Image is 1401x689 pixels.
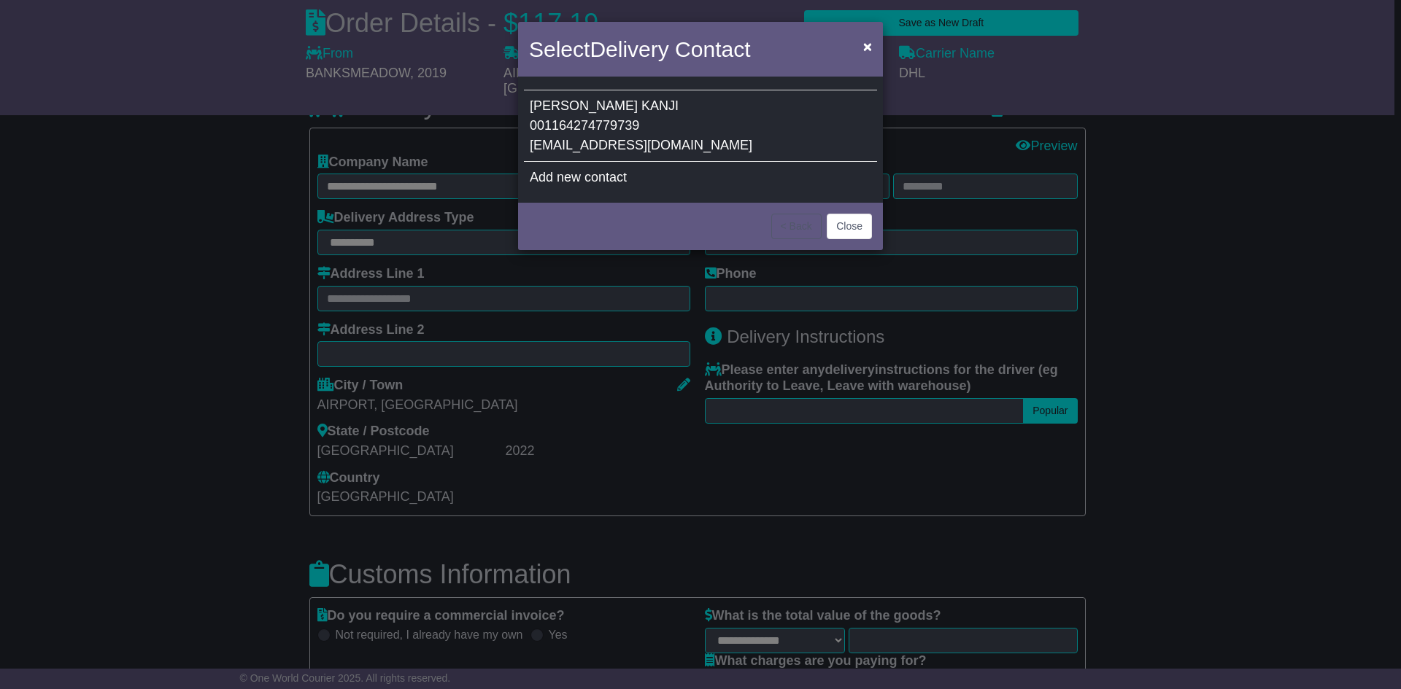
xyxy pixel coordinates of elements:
button: Close [856,31,879,61]
span: KANJI [641,98,679,113]
span: 001164274779739 [530,118,639,133]
span: Contact [675,37,750,61]
span: × [863,38,872,55]
h4: Select [529,33,750,66]
span: Add new contact [530,170,627,184]
button: < Back [771,214,822,239]
span: Delivery [590,37,668,61]
span: [PERSON_NAME] [530,98,638,113]
span: [EMAIL_ADDRESS][DOMAIN_NAME] [530,138,752,152]
button: Close [827,214,872,239]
